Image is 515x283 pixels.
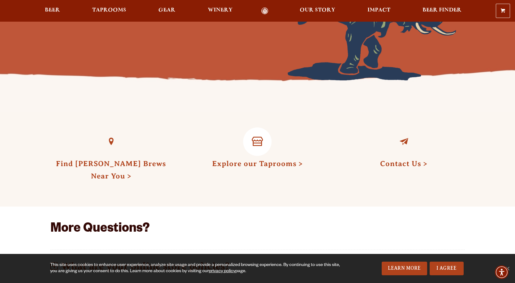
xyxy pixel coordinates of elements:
[209,269,235,274] a: privacy policy
[97,127,125,156] a: Find Odell Brews Near You
[158,8,175,13] span: Gear
[390,127,418,156] a: Contact Us
[208,8,233,13] span: Winery
[45,8,60,13] span: Beer
[50,222,465,237] h2: More Questions?
[212,160,303,168] a: Explore our Taprooms
[243,127,272,156] a: Explore our Taprooms
[204,7,237,15] a: Winery
[423,8,461,13] span: Beer Finder
[367,8,390,13] span: Impact
[495,265,509,279] div: Accessibility Menu
[363,7,394,15] a: Impact
[296,7,339,15] a: Our Story
[88,7,130,15] a: Taprooms
[382,262,427,275] a: Learn More
[380,160,427,168] a: Contact Us
[92,8,126,13] span: Taprooms
[253,7,277,15] a: Odell Home
[154,7,179,15] a: Gear
[418,7,466,15] a: Beer Finder
[50,262,341,275] div: This site uses cookies to enhance user experience, analyze site usage and provide a personalized ...
[41,7,64,15] a: Beer
[56,160,166,180] a: Find [PERSON_NAME] BrewsNear You
[430,262,464,275] a: I Agree
[300,8,335,13] span: Our Story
